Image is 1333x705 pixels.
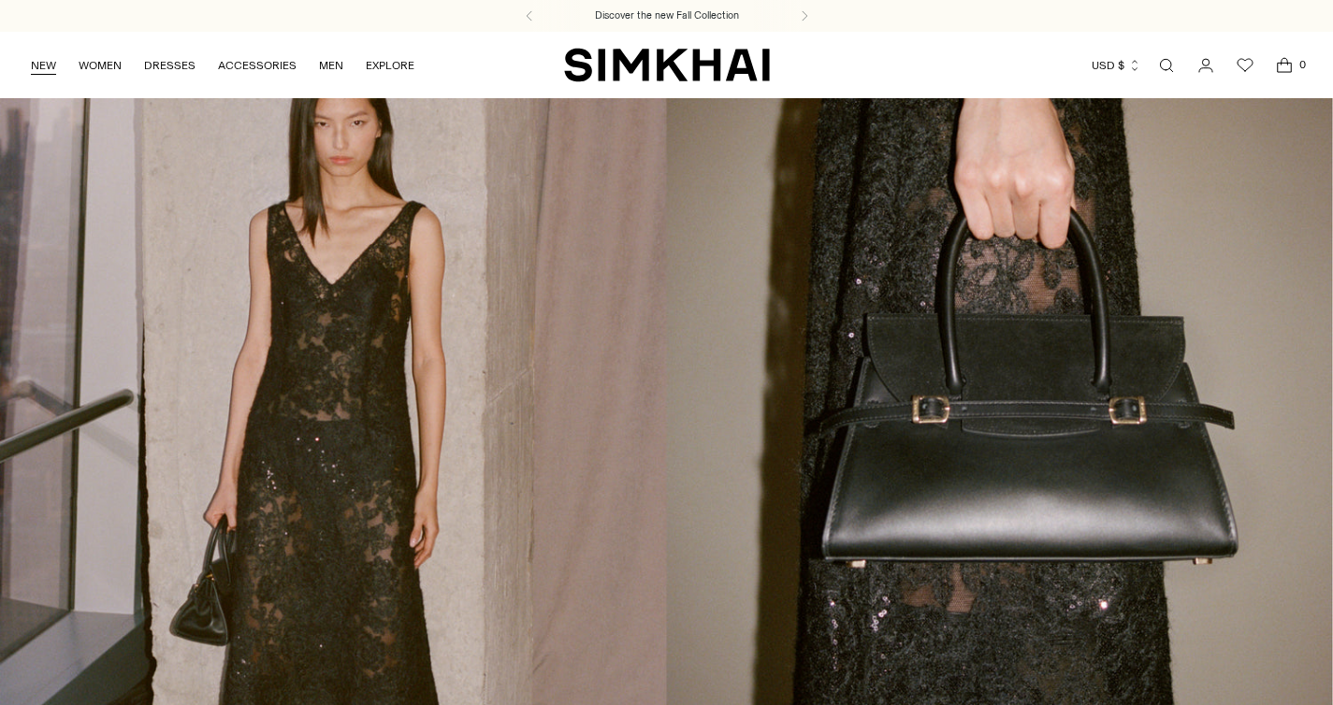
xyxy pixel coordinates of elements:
[564,47,770,83] a: SIMKHAI
[319,45,343,86] a: MEN
[595,8,739,23] a: Discover the new Fall Collection
[1148,47,1185,84] a: Open search modal
[79,45,122,86] a: WOMEN
[366,45,414,86] a: EXPLORE
[1092,45,1141,86] button: USD $
[1187,47,1224,84] a: Go to the account page
[144,45,196,86] a: DRESSES
[1266,47,1303,84] a: Open cart modal
[218,45,297,86] a: ACCESSORIES
[1226,47,1264,84] a: Wishlist
[31,45,56,86] a: NEW
[1294,56,1311,73] span: 0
